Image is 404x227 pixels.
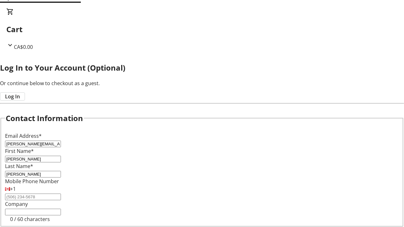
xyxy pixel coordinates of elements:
input: (506) 234-5678 [5,194,61,200]
span: CA$0.00 [14,44,33,50]
h2: Cart [6,24,398,35]
span: Log In [5,93,20,100]
label: Last Name* [5,163,33,170]
label: First Name* [5,148,34,154]
h2: Contact Information [6,113,83,124]
tr-character-limit: 0 / 60 characters [10,216,50,223]
div: CartCA$0.00 [6,8,398,51]
label: Company [5,201,28,207]
label: Mobile Phone Number [5,178,59,185]
label: Email Address* [5,132,42,139]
